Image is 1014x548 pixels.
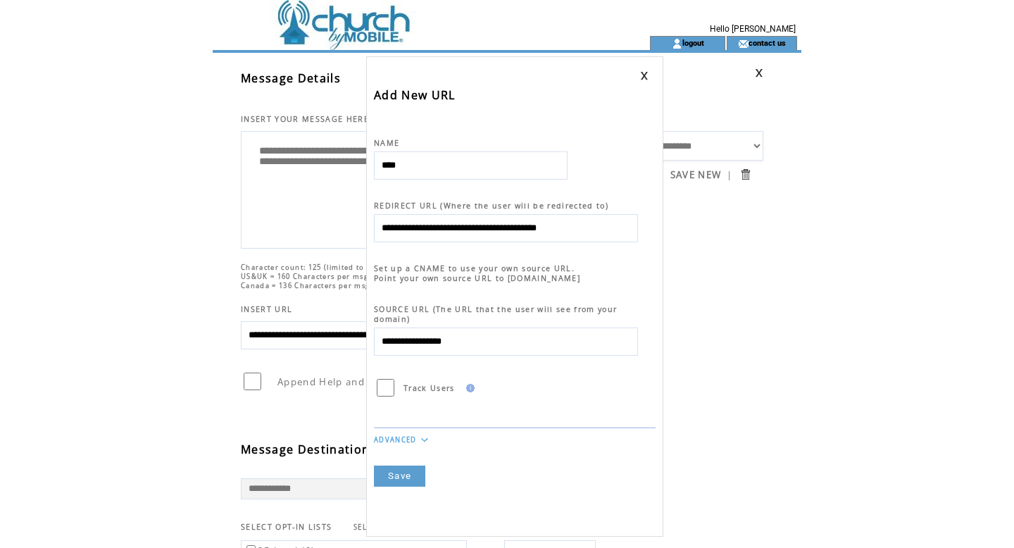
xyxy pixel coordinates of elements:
img: help.gif [462,384,475,392]
span: SOURCE URL (The URL that the user will see from your domain) [374,304,617,324]
span: REDIRECT URL (Where the user will be redirected to) [374,201,608,211]
a: ADVANCED [374,435,417,444]
span: Track Users [403,383,455,393]
span: Point your own source URL to [DOMAIN_NAME] [374,273,580,283]
a: Save [374,466,425,487]
span: Add New URL [374,87,456,103]
span: Set up a CNAME to use your own source URL. [374,263,575,273]
span: NAME [374,138,399,148]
